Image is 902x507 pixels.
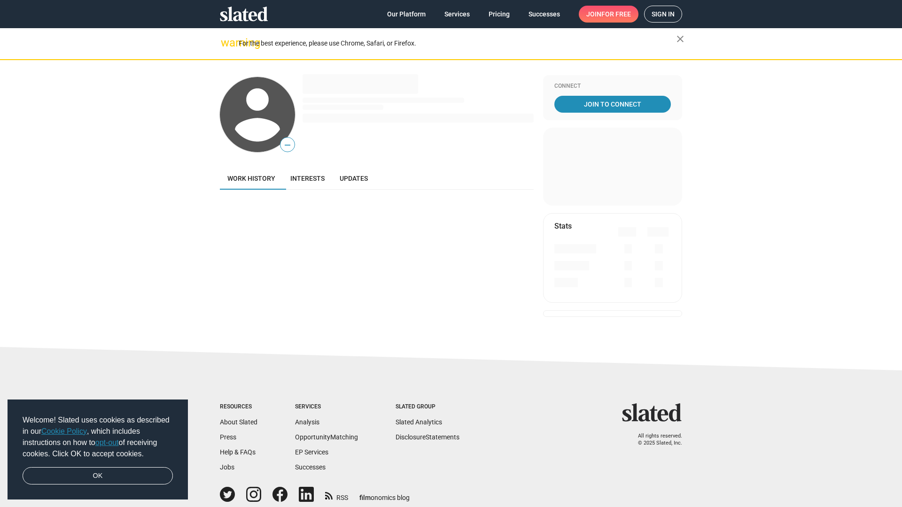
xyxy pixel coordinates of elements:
[380,6,433,23] a: Our Platform
[95,438,119,446] a: opt-out
[295,433,358,441] a: OpportunityMatching
[652,6,675,22] span: Sign in
[295,448,328,456] a: EP Services
[601,6,631,23] span: for free
[396,433,459,441] a: DisclosureStatements
[359,486,410,502] a: filmonomics blog
[529,6,560,23] span: Successes
[444,6,470,23] span: Services
[644,6,682,23] a: Sign in
[521,6,568,23] a: Successes
[239,37,676,50] div: For the best experience, please use Chrome, Safari, or Firefox.
[489,6,510,23] span: Pricing
[586,6,631,23] span: Join
[628,433,682,446] p: All rights reserved. © 2025 Slated, Inc.
[220,448,256,456] a: Help & FAQs
[220,418,257,426] a: About Slated
[8,399,188,500] div: cookieconsent
[283,167,332,190] a: Interests
[675,33,686,45] mat-icon: close
[396,418,442,426] a: Slated Analytics
[23,415,173,460] span: Welcome! Slated uses cookies as described in our , which includes instructions on how to of recei...
[220,463,234,471] a: Jobs
[220,433,236,441] a: Press
[325,488,348,502] a: RSS
[579,6,638,23] a: Joinfor free
[295,418,319,426] a: Analysis
[359,494,371,501] span: film
[554,221,572,231] mat-card-title: Stats
[387,6,426,23] span: Our Platform
[295,403,358,411] div: Services
[220,403,257,411] div: Resources
[556,96,669,113] span: Join To Connect
[295,463,326,471] a: Successes
[554,96,671,113] a: Join To Connect
[340,175,368,182] span: Updates
[227,175,275,182] span: Work history
[332,167,375,190] a: Updates
[437,6,477,23] a: Services
[290,175,325,182] span: Interests
[23,467,173,485] a: dismiss cookie message
[396,403,459,411] div: Slated Group
[41,427,87,435] a: Cookie Policy
[280,139,295,151] span: —
[221,37,232,48] mat-icon: warning
[481,6,517,23] a: Pricing
[554,83,671,90] div: Connect
[220,167,283,190] a: Work history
